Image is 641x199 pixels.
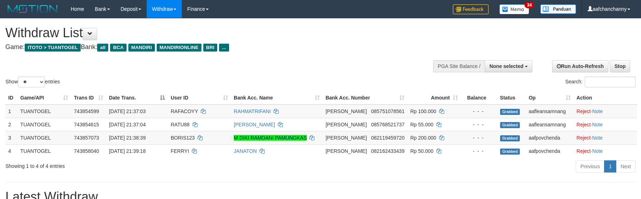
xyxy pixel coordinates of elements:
[574,105,637,118] td: ·
[574,91,637,105] th: Action
[464,147,494,155] div: - - -
[5,105,18,118] td: 1
[171,148,189,154] span: FERRYI
[453,4,489,14] img: Feedback.jpg
[5,26,420,40] h1: Withdraw List
[616,160,636,173] a: Next
[592,108,603,114] a: Note
[109,122,146,127] span: [DATE] 21:37:04
[592,122,603,127] a: Note
[5,44,420,51] h4: Game: Bank:
[5,144,18,157] td: 4
[109,148,146,154] span: [DATE] 21:39:18
[326,108,367,114] span: [PERSON_NAME]
[574,131,637,144] td: ·
[565,77,636,87] label: Search:
[592,148,603,154] a: Note
[171,122,190,127] span: RATU88
[500,122,520,128] span: Grabbed
[234,108,271,114] a: RAHMATRIFANI
[410,148,433,154] span: Rp 50.000
[323,91,407,105] th: Bank Acc. Number: activate to sort column ascending
[464,134,494,141] div: - - -
[18,91,71,105] th: Game/API: activate to sort column ascending
[576,148,591,154] a: Reject
[231,91,323,105] th: Bank Acc. Name: activate to sort column ascending
[576,122,591,127] a: Reject
[371,148,404,154] span: Copy 082162433439 to clipboard
[576,108,591,114] a: Reject
[371,122,404,127] span: Copy 085768521737 to clipboard
[410,135,436,141] span: Rp 200.000
[526,144,574,157] td: aafpovchenda
[18,118,71,131] td: TUANTOGEL
[499,4,530,14] img: Button%20Memo.svg
[71,91,106,105] th: Trans ID: activate to sort column ascending
[326,148,367,154] span: [PERSON_NAME]
[5,4,60,14] img: MOTION_logo.png
[18,77,45,87] select: Showentries
[500,109,520,115] span: Grabbed
[234,148,257,154] a: JANATON
[526,131,574,144] td: aafpovchenda
[574,144,637,157] td: ·
[326,135,367,141] span: [PERSON_NAME]
[234,135,307,141] a: M DIKI RAMDANI PAMUNGKAS
[5,77,60,87] label: Show entries
[171,135,195,141] span: BORIS123
[410,108,436,114] span: Rp 100.000
[97,44,108,52] span: all
[464,121,494,128] div: - - -
[5,91,18,105] th: ID
[610,60,630,72] a: Stop
[464,108,494,115] div: - - -
[526,91,574,105] th: Op: activate to sort column ascending
[157,44,201,52] span: MANDIRIONLINE
[497,91,526,105] th: Status
[552,60,608,72] a: Run Auto-Refresh
[18,105,71,118] td: TUANTOGEL
[128,44,155,52] span: MANDIRI
[576,160,604,173] a: Previous
[25,44,81,52] span: ITOTO > TUANTOGEL
[109,108,146,114] span: [DATE] 21:37:03
[500,149,520,155] span: Grabbed
[74,148,99,154] span: 743858040
[585,77,636,87] input: Search:
[524,2,534,8] span: 34
[461,91,497,105] th: Balance
[433,60,485,72] div: PGA Site Balance /
[18,131,71,144] td: TUANTOGEL
[106,91,168,105] th: Date Trans.: activate to sort column descending
[74,135,99,141] span: 743857073
[74,122,99,127] span: 743854615
[540,4,576,14] img: panduan.png
[74,108,99,114] span: 743854599
[489,63,523,69] span: None selected
[171,108,198,114] span: RAFACOYY
[407,91,460,105] th: Amount: activate to sort column ascending
[219,44,229,52] span: ...
[18,144,71,157] td: TUANTOGEL
[5,118,18,131] td: 2
[604,160,616,173] a: 1
[576,135,591,141] a: Reject
[326,122,367,127] span: [PERSON_NAME]
[203,44,217,52] span: BRI
[592,135,603,141] a: Note
[500,135,520,141] span: Grabbed
[574,118,637,131] td: ·
[485,60,532,72] button: None selected
[5,131,18,144] td: 3
[410,122,433,127] span: Rp 55.000
[371,108,404,114] span: Copy 085751078561 to clipboard
[168,91,231,105] th: User ID: activate to sort column ascending
[109,135,146,141] span: [DATE] 21:38:39
[526,105,574,118] td: aafleansamnang
[234,122,275,127] a: [PERSON_NAME]
[110,44,126,52] span: BCA
[5,160,262,170] div: Showing 1 to 4 of 4 entries
[526,118,574,131] td: aafleansamnang
[371,135,404,141] span: Copy 082119459720 to clipboard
